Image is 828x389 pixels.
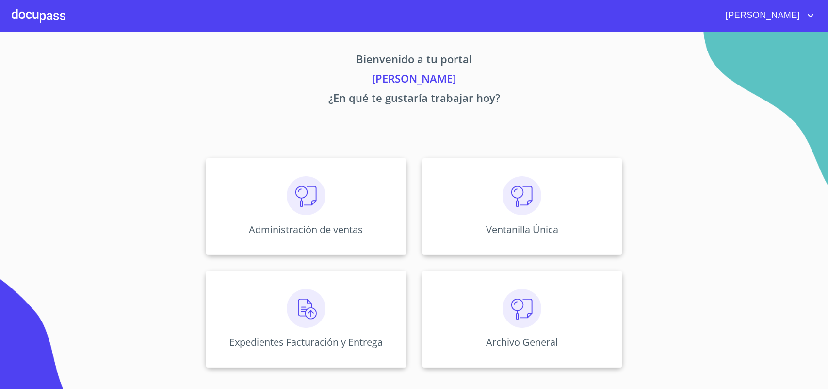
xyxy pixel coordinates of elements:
p: ¿En qué te gustaría trabajar hoy? [115,90,713,109]
p: Administración de ventas [249,223,363,236]
p: Expedientes Facturación y Entrega [229,336,383,349]
img: carga.png [287,289,325,328]
p: Archivo General [486,336,558,349]
p: [PERSON_NAME] [115,70,713,90]
button: account of current user [718,8,816,23]
p: Ventanilla Única [486,223,558,236]
p: Bienvenido a tu portal [115,51,713,70]
img: consulta.png [287,176,325,215]
img: consulta.png [503,176,541,215]
span: [PERSON_NAME] [718,8,805,23]
img: consulta.png [503,289,541,328]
